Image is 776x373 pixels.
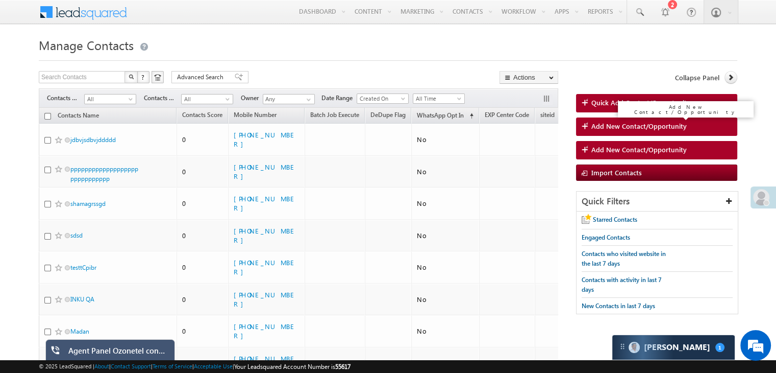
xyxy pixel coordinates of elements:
a: sdsd [70,231,83,239]
span: DeDupe Flag [370,111,406,119]
a: siteid [535,109,560,123]
div: No [417,263,474,272]
button: ? [137,71,149,83]
div: 0 [182,199,223,208]
a: EXP Center Code [480,109,534,123]
span: Manage Contacts [39,37,134,53]
span: Contacts Source [144,94,181,103]
div: No [417,327,474,336]
div: No [417,231,474,240]
a: Terms of Service [153,363,192,369]
a: [PHONE_NUMBER] [234,290,296,308]
a: Add New Contact/Opportunity [576,141,737,159]
img: carter-drag [618,342,627,351]
a: [PHONE_NUMBER] [234,322,296,340]
span: All [182,95,230,104]
a: [PHONE_NUMBER] [234,354,296,372]
div: Chat with us now [53,54,171,67]
span: Mobile Number [234,111,277,119]
a: DeDupe Flag [365,109,411,123]
div: carter-dragCarter[PERSON_NAME]1 [612,335,735,360]
span: Date Range [321,94,357,103]
span: Quick Add Contact/Opportunity [591,98,690,107]
span: Starred Contacts [593,216,637,223]
a: INKU QA [70,295,94,303]
div: No [417,167,474,176]
a: Show All Items [301,95,314,105]
a: Batch Job Execute [305,109,364,123]
span: Add New Contact/Opportunity [591,122,687,131]
span: 1 [715,343,724,352]
a: shamagrssgd [70,200,106,207]
div: 0 [182,327,223,336]
span: Contacts with activity in last 7 days [582,276,662,293]
a: [PHONE_NUMBER] [234,226,296,244]
a: [PHONE_NUMBER] [234,130,296,148]
a: Contacts Score [177,109,228,123]
span: All Time [413,94,462,103]
a: [PHONE_NUMBER] [234,258,296,276]
div: No [417,199,474,208]
a: Add New Contact/Opportunity [576,118,737,136]
span: Created On [357,94,406,103]
a: [PHONE_NUMBER] [234,162,296,180]
input: Check all records [44,113,51,120]
a: About [94,363,109,369]
span: EXP Center Code [485,111,529,119]
a: Mobile Number [229,109,282,123]
div: No [417,359,474,368]
a: jdbvjsdbvjddddd [70,136,116,144]
div: 0 [182,295,223,304]
a: pppppppppppppppppppppppppppppp [70,165,138,182]
em: Start Chat [139,293,185,307]
span: Your Leadsquared Account Number is [234,363,351,370]
span: 55617 [335,363,351,370]
input: Type to Search [263,94,315,104]
div: Quick Filters [577,192,738,212]
a: Madan [70,328,89,335]
span: Advanced Search [177,73,227,82]
span: All [85,95,133,104]
a: Acceptable Use [194,363,233,369]
div: 0 [182,231,223,240]
span: Engaged Contacts [582,234,630,241]
a: WhatsApp Opt In (sorted ascending) [412,109,479,123]
div: Add New Contact/Opportunity [622,104,749,114]
span: Owner [241,94,263,103]
span: Collapse Panel [675,73,719,82]
span: WhatsApp Opt In [417,111,464,119]
span: Contacts Stage [47,94,84,103]
a: All [181,94,233,104]
a: Contacts Name [53,110,104,123]
a: All [84,94,136,104]
span: Contacts who visited website in the last 7 days [582,250,666,267]
span: ? [141,73,146,81]
span: (sorted ascending) [465,112,473,120]
span: Import Contacts [591,168,642,177]
div: No [417,135,474,144]
div: 0 [182,167,223,176]
div: 0 [182,263,223,272]
textarea: Type your message and hit 'Enter' [13,95,186,284]
a: testtCpibr [70,264,96,271]
div: 0 [182,359,223,368]
a: All Time [413,94,465,104]
div: 0 [182,135,223,144]
div: No [417,295,474,304]
a: Quick Add Contact/Opportunity [576,94,737,112]
span: © 2025 LeadSquared | | | | | [39,362,351,371]
span: Add New Contact/Opportunity [591,145,687,154]
a: Created On [357,94,409,104]
button: Actions [499,71,558,84]
span: Contacts Score [182,111,222,119]
img: d_60004797649_company_0_60004797649 [17,54,43,67]
span: siteid [540,111,555,119]
div: Minimize live chat window [167,5,192,30]
span: Batch Job Execute [310,111,359,119]
img: Search [129,74,134,79]
a: [PHONE_NUMBER] [234,194,296,212]
a: Contact Support [111,363,151,369]
div: Agent Panel Ozonetel connector [68,346,167,360]
span: New Contacts in last 7 days [582,302,655,310]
